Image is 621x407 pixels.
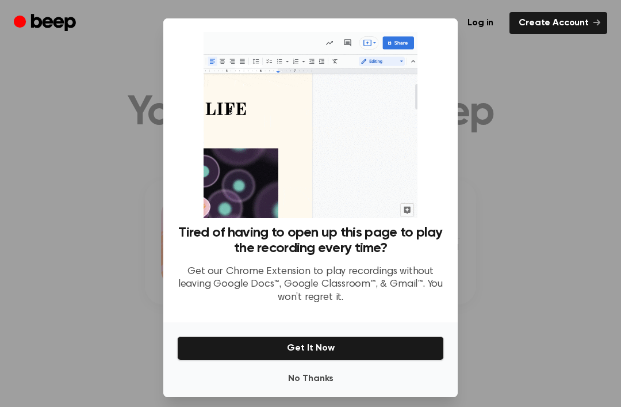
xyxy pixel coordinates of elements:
[177,367,444,390] button: No Thanks
[14,12,79,35] a: Beep
[177,225,444,256] h3: Tired of having to open up this page to play the recording every time?
[177,336,444,360] button: Get It Now
[177,265,444,305] p: Get our Chrome Extension to play recordings without leaving Google Docs™, Google Classroom™, & Gm...
[509,12,607,34] a: Create Account
[458,12,503,34] a: Log in
[204,32,417,218] img: Beep extension in action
